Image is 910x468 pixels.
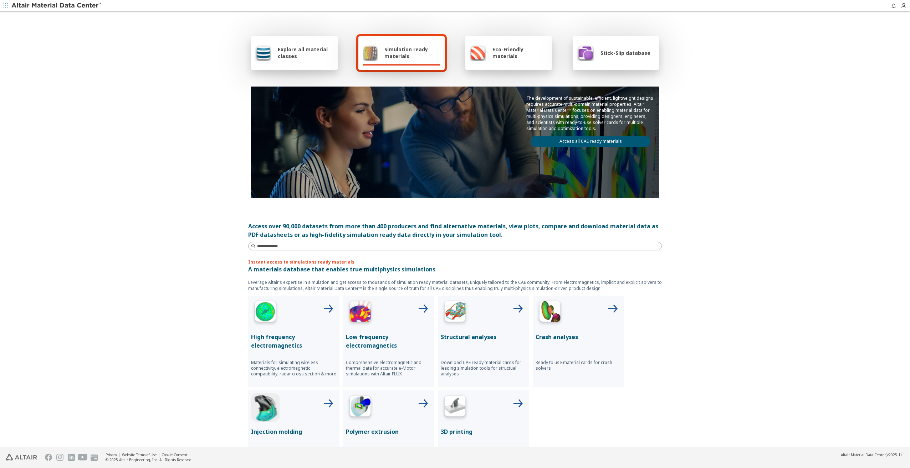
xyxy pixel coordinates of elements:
[106,457,193,462] div: © 2025 Altair Engineering, Inc. All Rights Reserved.
[251,298,280,327] img: High Frequency Icon
[346,393,374,422] img: Polymer Extrusion Icon
[441,393,469,422] img: 3D Printing Icon
[251,393,280,422] img: Injection Molding Icon
[248,296,339,387] button: High Frequency IconHigh frequency electromagneticsMaterials for simulating wireless connectivity,...
[533,296,624,387] button: Crash Analyses IconCrash analysesReady to use material cards for crash solvers
[251,333,337,350] p: High frequency electromagnetics
[251,360,337,377] p: Materials for simulating wireless connectivity, electromagnetic compatibility, radar cross sectio...
[526,95,655,131] p: The development of sustainable, efficient, lightweight designs requires accurate multi-domain mat...
[536,333,621,341] p: Crash analyses
[122,452,157,457] a: Website Terms of Use
[278,46,333,59] span: Explore all material classes
[248,259,662,265] p: Instant access to simulations ready materials
[470,44,486,61] img: Eco-Friendly materials
[441,427,526,436] p: 3D printing
[248,279,662,291] p: Leverage Altair’s expertise in simulation and get access to thousands of simulation ready materia...
[441,298,469,327] img: Structural Analyses Icon
[255,44,271,61] img: Explore all material classes
[536,298,564,327] img: Crash Analyses Icon
[536,360,621,371] p: Ready to use material cards for crash solvers
[346,360,431,377] p: Comprehensive electromagnetic and thermal data for accurate e-Motor simulations with Altair FLUX
[343,296,434,387] button: Low Frequency IconLow frequency electromagneticsComprehensive electromagnetic and thermal data fo...
[531,136,650,147] a: Access all CAE ready materials
[346,298,374,327] img: Low Frequency Icon
[346,427,431,436] p: Polymer extrusion
[6,454,37,461] img: Altair Engineering
[438,296,529,387] button: Structural Analyses IconStructural analysesDownload CAE ready material cards for leading simulati...
[384,46,440,59] span: Simulation ready materials
[841,452,901,457] div: (v2025.1)
[600,50,650,56] span: Stick-Slip database
[251,427,337,436] p: Injection molding
[492,46,547,59] span: Eco-Friendly materials
[577,44,594,61] img: Stick-Slip database
[162,452,188,457] a: Cookie Consent
[441,360,526,377] p: Download CAE ready material cards for leading simulation tools for structual analyses
[11,2,102,9] img: Altair Material Data Center
[248,265,662,274] p: A materials database that enables true multiphysics simulations
[346,333,431,350] p: Low frequency electromagnetics
[441,333,526,341] p: Structural analyses
[248,222,662,239] div: Access over 90,000 datasets from more than 400 producers and find alternative materials, view plo...
[363,44,378,61] img: Simulation ready materials
[841,452,886,457] span: Altair Material Data Center
[106,452,117,457] a: Privacy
